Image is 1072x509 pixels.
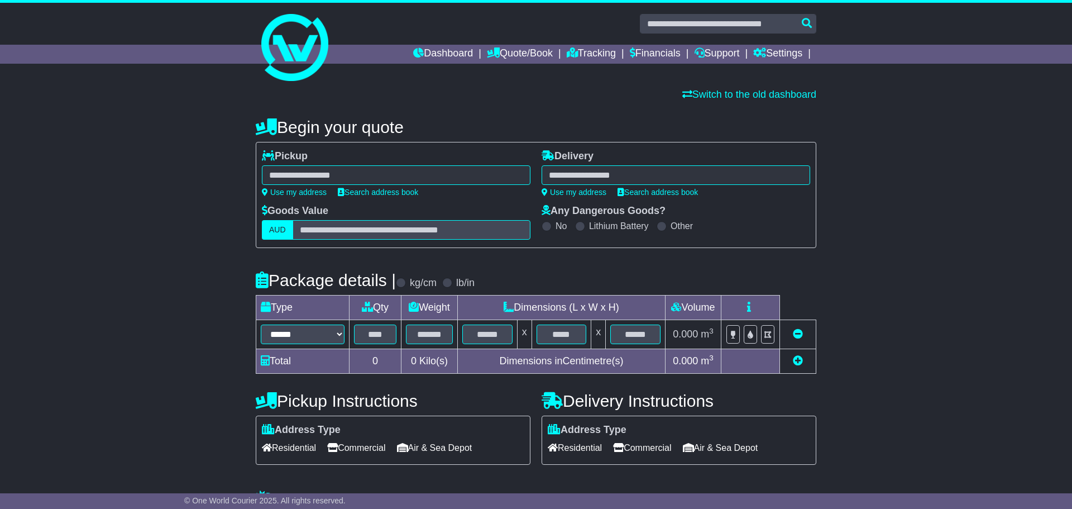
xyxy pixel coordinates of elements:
a: Remove this item [793,329,803,340]
span: Residential [262,439,316,456]
h4: Warranty & Insurance [256,490,816,508]
td: Qty [350,296,401,320]
h4: Package details | [256,271,396,289]
td: Type [256,296,350,320]
label: Pickup [262,150,308,163]
a: Use my address [262,188,327,197]
label: No [556,221,567,231]
label: lb/in [456,277,475,289]
td: Dimensions (L x W x H) [457,296,665,320]
label: Other [671,221,693,231]
a: Switch to the old dashboard [682,89,816,100]
a: Quote/Book [487,45,553,64]
span: 0 [411,355,417,367]
span: Commercial [613,439,671,456]
td: Total [256,349,350,374]
span: Air & Sea Depot [397,439,472,456]
span: © One World Courier 2025. All rights reserved. [184,496,346,505]
span: Air & Sea Depot [683,439,758,456]
a: Search address book [618,188,698,197]
span: 0.000 [673,355,698,367]
td: x [517,320,532,349]
td: x [591,320,606,349]
label: AUD [262,220,293,240]
td: Kilo(s) [401,349,458,374]
span: 0.000 [673,329,698,340]
label: Any Dangerous Goods? [542,205,666,217]
span: m [701,355,714,367]
label: Goods Value [262,205,328,217]
label: Delivery [542,150,594,163]
a: Search address book [338,188,418,197]
a: Dashboard [413,45,473,64]
td: Volume [665,296,721,320]
a: Use my address [542,188,606,197]
sup: 3 [709,354,714,362]
h4: Delivery Instructions [542,392,816,410]
h4: Begin your quote [256,118,816,136]
a: Support [695,45,740,64]
a: Financials [630,45,681,64]
span: m [701,329,714,340]
span: Residential [548,439,602,456]
td: Dimensions in Centimetre(s) [457,349,665,374]
label: Address Type [262,424,341,436]
label: Address Type [548,424,626,436]
a: Add new item [793,355,803,367]
h4: Pickup Instructions [256,392,530,410]
sup: 3 [709,327,714,335]
label: kg/cm [410,277,437,289]
td: 0 [350,349,401,374]
a: Tracking [567,45,616,64]
a: Settings [753,45,802,64]
span: Commercial [327,439,385,456]
label: Lithium Battery [589,221,649,231]
td: Weight [401,296,458,320]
